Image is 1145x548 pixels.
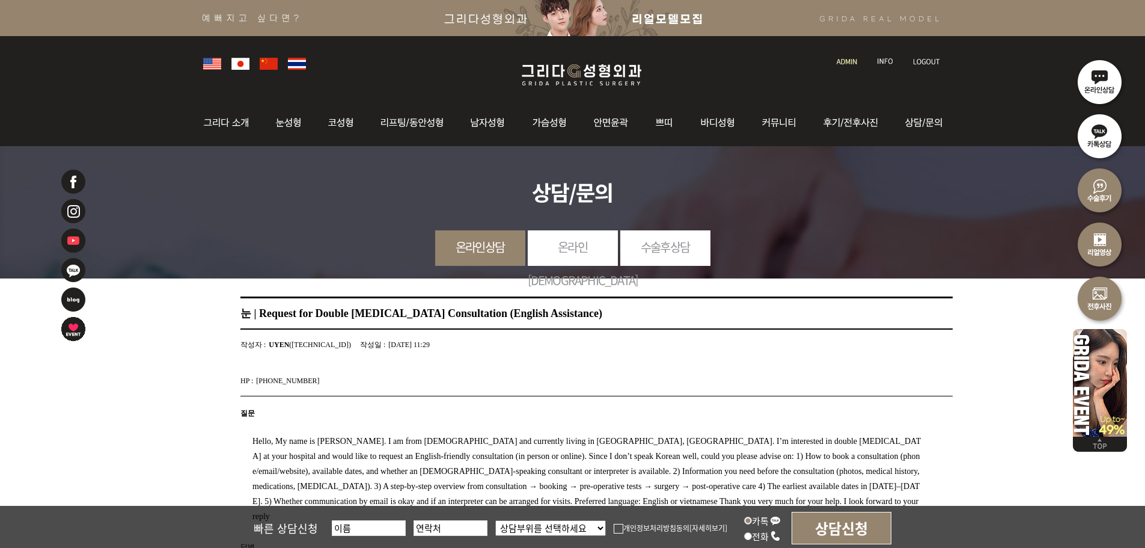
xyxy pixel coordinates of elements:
[60,168,87,195] img: 페이스북
[260,58,278,70] img: global_china.png
[60,316,87,342] img: 이벤트
[316,99,367,146] img: 코성형
[60,198,87,224] img: 인스타그램
[288,58,306,70] img: global_thailand.png
[240,409,255,417] span: 질문
[197,99,262,146] img: 그리다소개
[894,99,948,146] img: 상담/문의
[240,330,953,396] section: 작성자 : 작성일 : HP :
[1073,162,1127,217] img: 수술후기
[1073,437,1127,452] img: 위로가기
[749,99,811,146] img: 커뮤니티
[231,58,249,70] img: global_japan.png
[687,99,749,146] img: 바디성형
[388,336,430,354] strong: [DATE] 11:29
[614,524,623,534] img: checkbox.png
[811,99,894,146] img: 후기/전후사진
[269,336,351,354] strong: ([TECHNICAL_ID])
[620,230,710,263] a: 수술후상담
[269,340,289,349] span: UYEN
[1073,217,1127,271] img: 리얼영상
[877,58,893,65] img: info_text.jpg
[240,297,953,330] h1: 눈 | Request for Double [MEDICAL_DATA] Consultation (English Assistance)
[1073,54,1127,108] img: 온라인상담
[254,520,318,536] span: 빠른 상담신청
[643,99,687,146] img: 쁘띠
[60,286,87,313] img: 네이버블로그
[770,531,781,541] img: call_icon.png
[510,61,653,89] img: 그리다성형외과
[203,58,221,70] img: global_usa.png
[332,520,406,536] input: 이름
[837,58,857,65] img: adm_text.jpg
[1073,271,1127,325] img: 수술전후사진
[744,517,752,525] input: 카톡
[744,530,781,543] label: 전화
[1073,325,1127,437] img: 이벤트
[519,99,581,146] img: 가슴성형
[458,99,519,146] img: 남자성형
[581,99,643,146] img: 안면윤곽
[744,514,781,527] label: 카톡
[414,520,487,536] input: 연락처
[744,532,752,540] input: 전화
[435,230,525,263] a: 온라인상담
[367,99,458,146] img: 동안성형
[60,257,87,283] img: 카카오톡
[528,230,618,297] a: 온라인[DEMOGRAPHIC_DATA]
[240,425,922,524] div: Hello, My name is [PERSON_NAME]. I am from [DEMOGRAPHIC_DATA] and currently living in [GEOGRAPHIC...
[1073,108,1127,162] img: 카톡상담
[792,512,891,544] input: 상담신청
[262,99,316,146] img: 눈성형
[614,523,689,533] label: 개인정보처리방침동의
[913,58,941,65] img: logout_text.jpg
[770,515,781,526] img: kakao_icon.png
[689,523,727,533] a: [자세히보기]
[256,372,319,390] strong: [PHONE_NUMBER]
[60,227,87,254] img: 유투브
